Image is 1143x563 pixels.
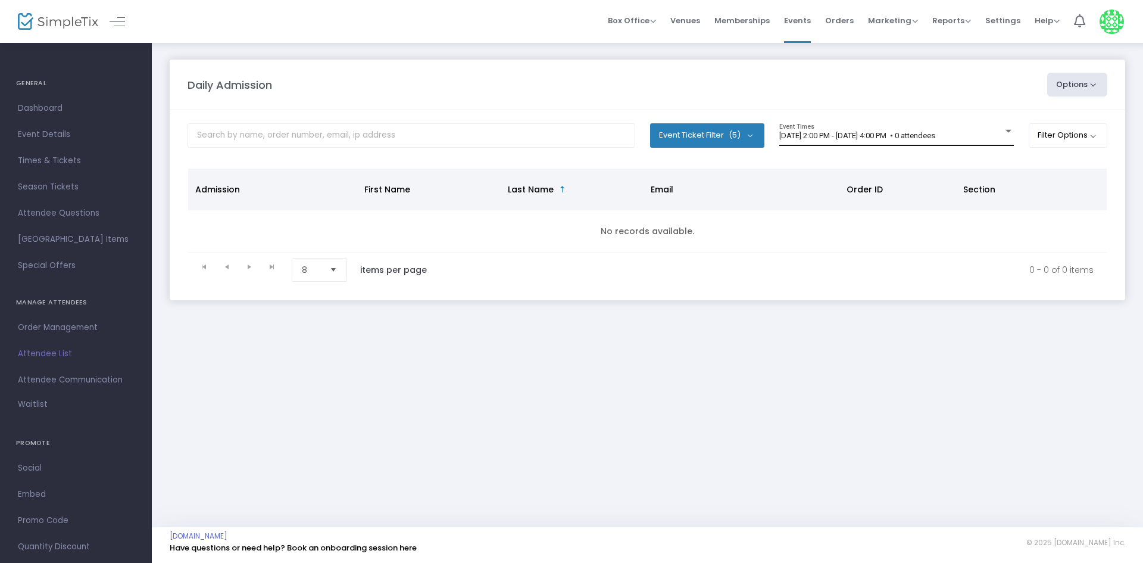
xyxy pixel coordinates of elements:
span: Reports [932,15,971,26]
span: First Name [364,183,410,195]
span: Email [651,183,673,195]
span: Events [784,5,811,36]
h4: MANAGE ATTENDEES [16,291,136,315]
span: Dashboard [18,101,134,116]
span: Memberships [714,5,770,36]
span: Special Offers [18,258,134,273]
span: Waitlist [18,399,48,410]
span: Marketing [868,15,918,26]
span: © 2025 [DOMAIN_NAME] Inc. [1026,538,1125,548]
span: Attendee List [18,346,134,362]
span: Order Management [18,320,134,335]
div: Data table [188,169,1107,253]
span: Last Name [508,183,554,195]
m-panel-title: Daily Admission [188,77,272,93]
a: Have questions or need help? Book an onboarding session here [170,542,417,553]
span: Promo Code [18,513,134,528]
span: Section [963,183,995,195]
span: Venues [670,5,700,36]
h4: GENERAL [16,71,136,95]
button: Filter Options [1029,123,1108,147]
span: Quantity Discount [18,539,134,555]
span: Orders [825,5,854,36]
label: items per page [360,264,427,276]
td: No records available. [188,210,1107,253]
span: [GEOGRAPHIC_DATA] Items [18,232,134,247]
button: Event Ticket Filter(5) [650,123,764,147]
button: Options [1047,73,1108,97]
span: Order ID [847,183,883,195]
span: Event Details [18,127,134,142]
button: Select [325,259,342,281]
span: [DATE] 2:00 PM - [DATE] 4:00 PM • 0 attendees [779,131,935,140]
input: Search by name, order number, email, ip address [188,123,635,148]
span: Attendee Questions [18,206,134,221]
span: Help [1035,15,1060,26]
span: Settings [985,5,1020,36]
span: Attendee Communication [18,372,134,388]
a: [DOMAIN_NAME] [170,531,227,541]
span: Times & Tickets [18,153,134,169]
kendo-pager-info: 0 - 0 of 0 items [452,258,1094,282]
span: 8 [302,264,320,276]
span: Box Office [608,15,656,26]
span: Season Tickets [18,179,134,195]
span: Sortable [558,185,567,194]
span: Social [18,461,134,476]
span: (5) [729,130,741,140]
span: Embed [18,487,134,502]
span: Admission [195,183,240,195]
h4: PROMOTE [16,431,136,455]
